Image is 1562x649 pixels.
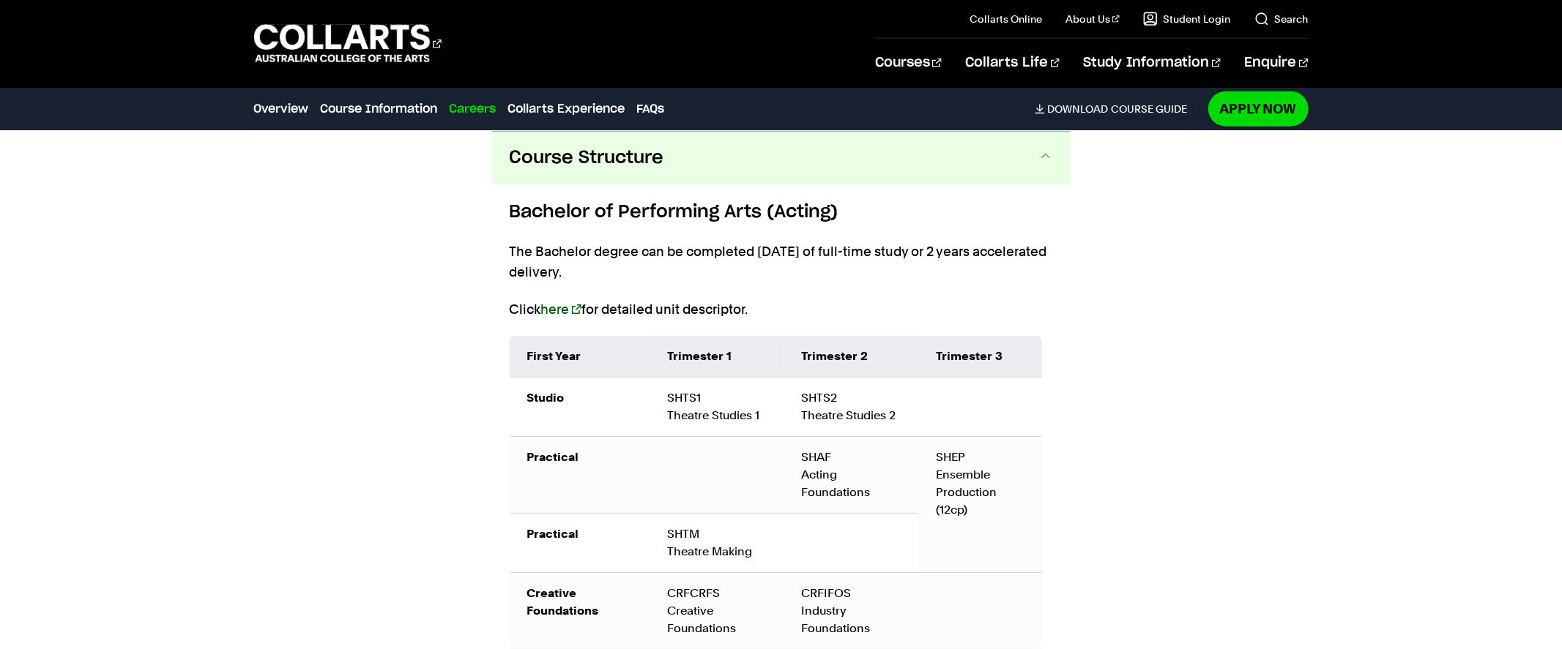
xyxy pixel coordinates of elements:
div: CRFIFOS Industry Foundations [801,585,901,637]
td: SHTS1 Theatre Studies 1 [650,378,784,437]
p: The Bachelor degree can be completed [DATE] of full-time study or 2 years accelerated delivery. [510,241,1053,282]
a: Study Information [1083,39,1221,87]
div: SHTM Theatre Making [667,525,767,560]
td: Trimester 3 [918,336,1042,378]
td: SHTS2 Theatre Studies 2 [784,378,918,437]
td: Trimester 2 [784,336,918,378]
a: here [541,301,581,317]
div: Go to homepage [254,23,442,64]
button: Course Structure [492,132,1071,184]
a: Collarts Experience [508,100,625,118]
a: Collarts Online [970,12,1042,26]
span: Course Structure [510,146,664,170]
a: FAQs [637,100,665,118]
div: SHEP Ensemble Production (12cp) [936,449,1024,519]
a: Enquire [1244,39,1308,87]
a: About Us [1065,12,1120,26]
td: Trimester 1 [650,336,784,378]
a: Course Information [321,100,438,118]
a: Collarts Life [965,39,1060,87]
strong: Practical [527,527,579,541]
strong: Creative Foundations [527,586,599,618]
td: First Year [510,336,650,378]
a: Courses [875,39,942,87]
a: Apply Now [1208,91,1309,126]
strong: Practical [527,450,579,464]
a: Overview [254,100,309,118]
strong: Studio [527,391,565,405]
h6: Bachelor of Performing Arts (Acting) [510,199,1053,225]
a: Careers [450,100,497,118]
a: Search [1254,12,1309,26]
span: Download [1048,102,1109,116]
div: SHAF Acting Foundations [801,449,901,501]
p: Click for detailed unit descriptor. [510,299,1053,320]
a: Student Login [1143,12,1231,26]
a: DownloadCourse Guide [1035,102,1200,116]
div: CRFCRFS Creative Foundations [667,585,767,637]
